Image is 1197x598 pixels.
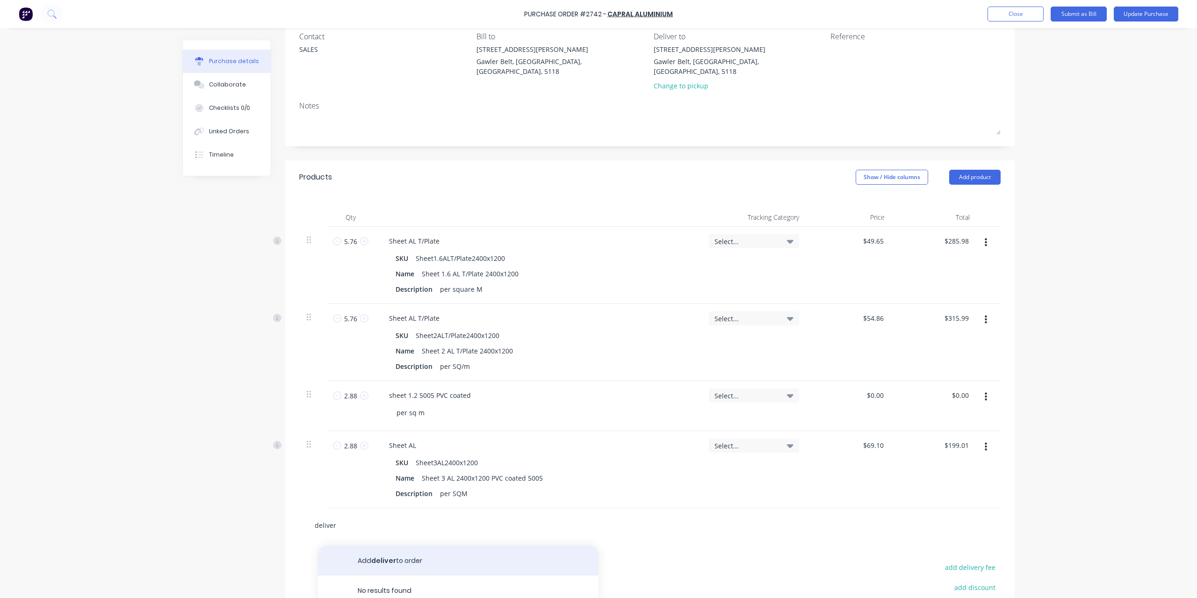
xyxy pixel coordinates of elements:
[476,57,647,76] div: Gawler Belt, [GEOGRAPHIC_DATA], [GEOGRAPHIC_DATA], 5118
[382,311,447,325] div: Sheet AL T/Plate
[654,81,824,91] div: Change to pickup
[418,344,517,358] div: Sheet 2 AL T/Plate 2400x1200
[654,31,824,42] div: Deliver to
[382,234,447,248] div: Sheet AL T/Plate
[476,31,647,42] div: Bill to
[436,282,486,296] div: per square M
[607,9,673,19] a: Capral Aluminium
[714,441,778,451] span: Select...
[299,100,1001,111] div: Notes
[209,127,249,136] div: Linked Orders
[299,31,469,42] div: Contact
[949,581,1001,593] button: add discount
[183,73,271,96] button: Collaborate
[418,471,547,485] div: Sheet 3 AL 2400x1200 PVC coated 5005
[382,439,424,452] div: Sheet AL
[183,120,271,143] button: Linked Orders
[1114,7,1178,22] button: Update Purchase
[654,44,824,54] div: [STREET_ADDRESS][PERSON_NAME]
[412,252,509,265] div: Sheet1.6ALT/Plate2400x1200
[392,329,412,342] div: SKU
[714,391,778,401] span: Select...
[209,104,250,112] div: Checklists 0/0
[807,208,892,227] div: Price
[327,208,374,227] div: Qty
[392,267,418,281] div: Name
[209,57,259,65] div: Purchase details
[1051,7,1107,22] button: Submit as Bill
[856,170,928,185] button: Show / Hide columns
[714,314,778,324] span: Select...
[476,44,647,54] div: [STREET_ADDRESS][PERSON_NAME]
[299,172,332,183] div: Products
[701,208,807,227] div: Tracking Category
[389,406,432,419] div: per sq m
[392,344,418,358] div: Name
[412,456,482,469] div: Sheet3AL2400x1200
[392,456,412,469] div: SKU
[654,57,824,76] div: Gawler Belt, [GEOGRAPHIC_DATA], [GEOGRAPHIC_DATA], 5118
[318,546,598,576] button: Adddeliverto order
[988,7,1044,22] button: Close
[183,143,271,166] button: Timeline
[714,237,778,246] span: Select...
[209,151,234,159] div: Timeline
[412,329,503,342] div: Sheet2ALT/Plate2400x1200
[314,516,501,534] input: Start typing to add a product...
[183,96,271,120] button: Checklists 0/0
[939,561,1001,573] button: add delivery fee
[382,389,478,402] div: sheet 1.2 5005 PVC coated
[436,487,471,500] div: per SQM
[19,7,33,21] img: Factory
[392,360,436,373] div: Description
[830,31,1001,42] div: Reference
[949,170,1001,185] button: Add product
[299,44,318,54] div: SALES
[209,80,246,89] div: Collaborate
[436,360,474,373] div: per SQ/m
[892,208,978,227] div: Total
[183,50,271,73] button: Purchase details
[418,267,522,281] div: Sheet 1.6 AL T/Plate 2400x1200
[392,471,418,485] div: Name
[392,282,436,296] div: Description
[392,252,412,265] div: SKU
[524,9,606,19] div: Purchase Order #2742 -
[392,487,436,500] div: Description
